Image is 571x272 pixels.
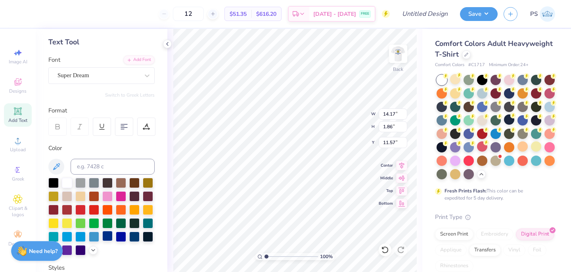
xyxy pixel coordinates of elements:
[48,55,60,65] label: Font
[12,176,24,182] span: Greek
[540,6,555,22] img: Phoenix Seal
[379,175,393,181] span: Middle
[468,62,485,68] span: # C1717
[8,241,27,247] span: Decorate
[10,146,26,153] span: Upload
[435,244,467,256] div: Applique
[379,188,393,194] span: Top
[256,10,276,18] span: $616.20
[48,144,155,153] div: Color
[230,10,247,18] span: $51.35
[469,244,501,256] div: Transfers
[48,37,155,48] div: Text Tool
[445,187,542,202] div: This color can be expedited for 5 day delivery.
[379,201,393,206] span: Bottom
[530,10,538,19] span: PS
[503,244,525,256] div: Vinyl
[460,7,498,21] button: Save
[435,62,464,68] span: Comfort Colors
[530,6,555,22] a: PS
[71,159,155,175] input: e.g. 7428 c
[476,228,514,240] div: Embroidery
[9,59,27,65] span: Image AI
[396,6,454,22] input: Untitled Design
[313,10,356,18] span: [DATE] - [DATE]
[445,188,487,194] strong: Fresh Prints Flash:
[390,46,406,62] img: Back
[9,88,27,94] span: Designs
[379,163,393,168] span: Center
[8,117,27,124] span: Add Text
[123,55,155,65] div: Add Font
[4,205,32,218] span: Clipart & logos
[29,247,57,255] strong: Need help?
[489,62,529,68] span: Minimum Order: 24 +
[435,213,555,222] div: Print Type
[528,244,546,256] div: Foil
[516,228,554,240] div: Digital Print
[435,260,473,272] div: Rhinestones
[393,66,403,73] div: Back
[48,106,155,115] div: Format
[435,39,553,59] span: Comfort Colors Adult Heavyweight T-Shirt
[320,253,333,260] span: 100 %
[361,11,369,17] span: FREE
[435,228,473,240] div: Screen Print
[105,92,155,98] button: Switch to Greek Letters
[173,7,204,21] input: – –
